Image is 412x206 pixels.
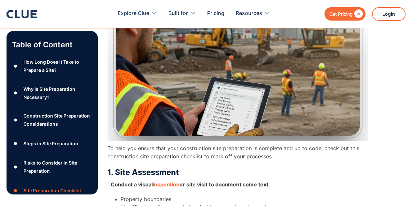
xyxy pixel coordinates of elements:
[372,7,405,21] a: Login
[12,162,20,172] div: ●
[12,185,92,195] a: ●Site Preparation Checklist
[12,185,20,195] div: ●
[23,139,78,148] div: Steps in Site Preparation
[107,144,368,161] p: To help you ensure that your construction site preparation is complete and up to code, check out ...
[207,3,224,24] a: Pricing
[121,195,368,203] li: Property boundaries
[118,3,157,24] div: Explore Clue
[107,167,368,177] h3: 1. Site Assessment
[168,3,188,24] div: Built for
[12,138,92,148] a: ●Steps in Site Preparation
[153,181,179,188] a: inspection
[12,138,20,148] div: ●
[12,85,92,101] a: ●Why is Site Preparation Necessary?
[324,7,365,21] a: Get Pricing
[23,58,92,74] div: How Long Does it Take to Prepare a Site?
[236,3,270,24] div: Resources
[168,3,196,24] div: Built for
[23,159,92,175] div: Risks to Consider in Site Preparation
[12,88,20,98] div: ●
[107,181,368,189] p: 1.
[12,159,92,175] a: ●Risks to Consider in Site Preparation
[329,10,353,18] div: Get Pricing
[12,115,20,125] div: ●
[179,181,268,188] strong: or site visit to document some text
[12,40,92,50] p: Table of Content
[23,85,92,101] div: Why is Site Preparation Necessary?
[23,112,92,128] div: Construction Site Preparation Considerations
[23,186,81,195] div: Site Preparation Checklist
[353,10,363,18] div: 
[12,112,92,128] a: ●Construction Site Preparation Considerations
[12,61,20,71] div: ●
[236,3,262,24] div: Resources
[12,58,92,74] a: ●How Long Does it Take to Prepare a Site?
[118,3,149,24] div: Explore Clue
[111,181,153,188] strong: Conduct a visual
